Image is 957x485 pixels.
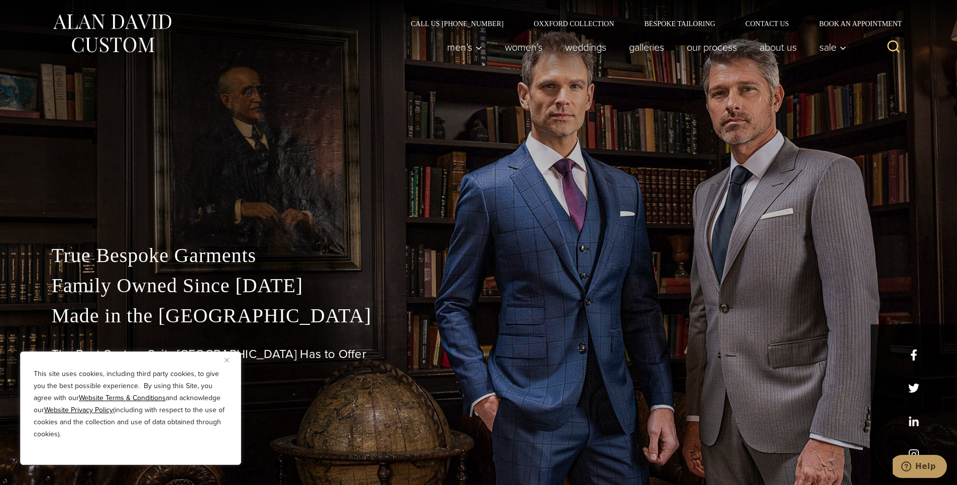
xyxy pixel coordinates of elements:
a: Contact Us [730,20,804,27]
button: Sale sub menu toggle [808,37,852,57]
iframe: Opens a widget where you can chat to one of our agents [893,455,947,480]
a: Women’s [493,37,554,57]
button: View Search Form [882,35,906,59]
a: Our Process [675,37,748,57]
a: weddings [554,37,617,57]
button: Men’s sub menu toggle [436,37,493,57]
p: True Bespoke Garments Family Owned Since [DATE] Made in the [GEOGRAPHIC_DATA] [52,240,906,331]
a: About Us [748,37,808,57]
nav: Primary Navigation [436,37,852,57]
nav: Secondary Navigation [396,20,906,27]
a: Oxxford Collection [518,20,629,27]
button: Close [225,354,237,366]
img: Alan David Custom [52,11,172,56]
a: Galleries [617,37,675,57]
a: Call Us [PHONE_NUMBER] [396,20,519,27]
p: This site uses cookies, including third party cookies, to give you the best possible experience. ... [34,368,228,440]
a: Book an Appointment [804,20,905,27]
h1: The Best Custom Suits [GEOGRAPHIC_DATA] Has to Offer [52,347,906,361]
a: Website Privacy Policy [44,405,113,415]
img: Close [225,358,229,362]
a: Bespoke Tailoring [629,20,730,27]
a: Website Terms & Conditions [79,393,166,403]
